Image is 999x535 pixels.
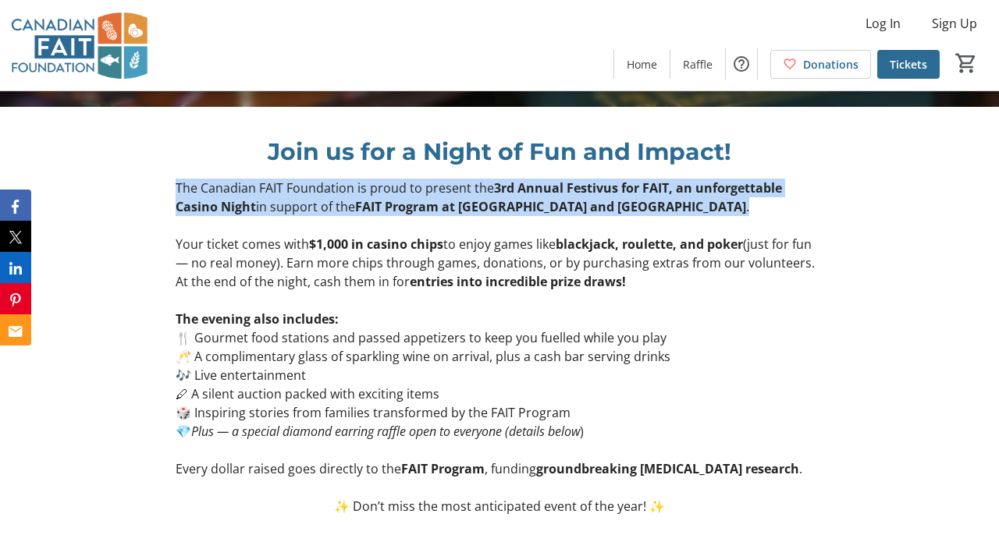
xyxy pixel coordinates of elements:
[877,50,940,79] a: Tickets
[770,50,871,79] a: Donations
[683,56,713,73] span: Raffle
[726,48,757,80] button: Help
[556,236,743,253] strong: blackjack, roulette, and poker
[919,11,990,36] button: Sign Up
[176,366,823,384] p: 🎶 Live entertainment
[627,56,657,73] span: Home
[176,328,823,347] p: 🍴 Gourmet food stations and passed appetizers to keep you fuelled while you play
[536,460,799,477] strong: groundbreaking [MEDICAL_DATA] research
[410,273,626,290] strong: entries into incredible prize draws!
[866,14,901,33] span: Log In
[268,137,731,166] span: Join us for a Night of Fun and Impact!
[176,459,823,478] p: Every dollar raised goes directly to the , funding .
[176,422,823,441] p: 💎 )
[890,56,927,73] span: Tickets
[9,6,148,84] img: Canadian FAIT Foundation's Logo
[670,50,725,79] a: Raffle
[952,49,980,77] button: Cart
[176,347,823,366] p: 🥂 A complimentary glass of sparkling wine on arrival, plus a cash bar serving drinks
[176,310,339,328] strong: The evening also includes:
[191,423,580,440] em: Plus — a special diamond earring raffle open to everyone (details below
[176,179,782,215] strong: 3rd Annual Festivus for FAIT, an unforgettable Casino Night
[176,497,823,516] p: ✨ Don’t miss the most anticipated event of the year! ✨
[614,50,670,79] a: Home
[932,14,977,33] span: Sign Up
[176,235,823,291] p: Your ticket comes with to enjoy games like (just for fun — no real money). Earn more chips throug...
[309,236,443,253] strong: $1,000 in casino chips
[176,179,823,216] p: The Canadian FAIT Foundation is proud to present the in support of the .
[803,56,859,73] span: Donations
[355,198,746,215] strong: FAIT Program at [GEOGRAPHIC_DATA] and [GEOGRAPHIC_DATA]
[401,460,485,477] strong: FAIT Program
[176,403,823,422] p: 🎲 Inspiring stories from families transformed by the FAIT Program
[176,384,823,403] p: 🖊 A silent auction packed with exciting items
[853,11,913,36] button: Log In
